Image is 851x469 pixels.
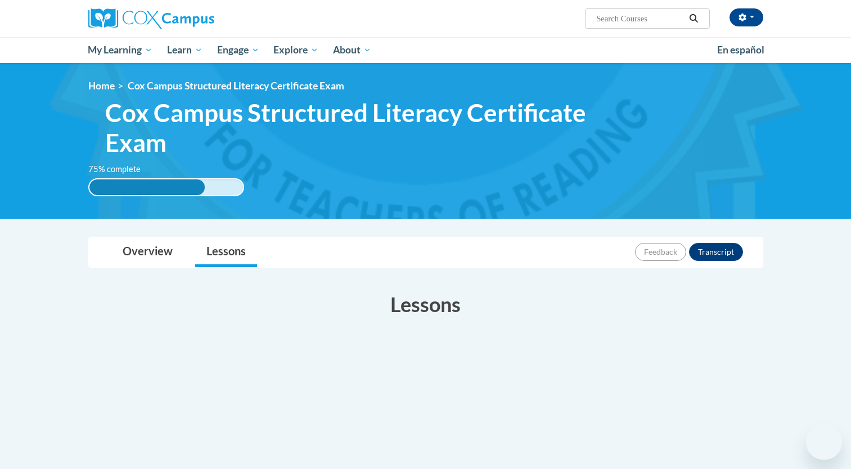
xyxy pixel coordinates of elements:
a: Learn [160,37,210,63]
a: Home [88,80,115,92]
iframe: Button to launch messaging window [806,424,842,460]
button: Search [685,12,702,25]
a: About [326,37,379,63]
span: About [333,43,371,57]
span: My Learning [88,43,152,57]
a: Explore [266,37,326,63]
a: Overview [111,237,184,267]
a: En español [710,38,772,62]
a: Cox Campus [88,8,302,29]
span: En español [717,44,764,56]
a: Lessons [195,237,257,267]
div: 75% complete [89,179,205,195]
label: 75% complete [88,163,153,175]
button: Account Settings [730,8,763,26]
span: Cox Campus Structured Literacy Certificate Exam [105,98,607,157]
button: Feedback [635,243,686,261]
h3: Lessons [88,290,763,318]
span: Learn [167,43,202,57]
span: Engage [217,43,259,57]
a: Engage [210,37,267,63]
div: Main menu [71,37,780,63]
span: Cox Campus Structured Literacy Certificate Exam [128,80,344,92]
button: Transcript [689,243,743,261]
span: Explore [273,43,318,57]
a: My Learning [81,37,160,63]
img: Cox Campus [88,8,214,29]
input: Search Courses [595,12,685,25]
